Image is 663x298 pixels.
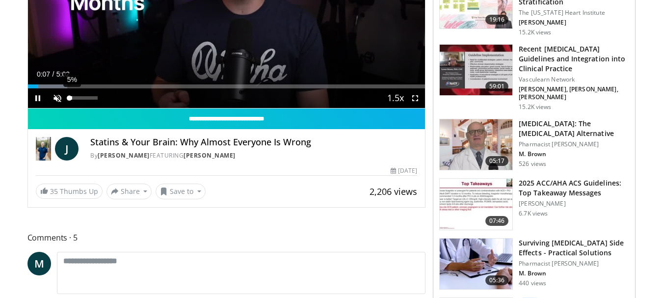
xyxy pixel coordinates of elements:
[405,88,425,108] button: Fullscreen
[50,187,58,196] span: 35
[519,76,629,83] p: Vasculearn Network
[519,210,548,217] p: 6.7K views
[519,19,629,27] p: [PERSON_NAME]
[519,103,551,111] p: 15.2K views
[27,231,426,244] span: Comments 5
[98,151,150,160] a: [PERSON_NAME]
[485,15,509,25] span: 19:16
[440,179,512,230] img: 369ac253-1227-4c00-b4e1-6e957fd240a8.150x105_q85_crop-smart_upscale.jpg
[53,70,54,78] span: /
[184,151,236,160] a: [PERSON_NAME]
[519,200,629,208] p: [PERSON_NAME]
[90,137,417,148] h4: Statins & Your Brain: Why Almost Everyone Is Wrong
[519,270,629,277] p: M. Brown
[37,70,50,78] span: 0:07
[28,88,48,108] button: Pause
[519,279,546,287] p: 440 views
[440,239,512,290] img: 1778299e-4205-438f-a27e-806da4d55abe.150x105_q85_crop-smart_upscale.jpg
[519,178,629,198] h3: 2025 ACC/AHA ACS Guidelines: Top Takeaway Messages
[48,88,67,108] button: Unmute
[70,96,98,100] div: Volume Level
[36,184,103,199] a: 35 Thumbs Up
[519,160,546,168] p: 526 views
[519,150,629,158] p: M. Brown
[485,81,509,91] span: 59:01
[519,260,629,268] p: Pharmacist [PERSON_NAME]
[519,28,551,36] p: 15.2K views
[519,140,629,148] p: Pharmacist [PERSON_NAME]
[440,119,512,170] img: ce9609b9-a9bf-4b08-84dd-8eeb8ab29fc6.150x105_q85_crop-smart_upscale.jpg
[519,44,629,74] h3: Recent [MEDICAL_DATA] Guidelines and Integration into Clinical Practice
[519,119,629,138] h3: [MEDICAL_DATA]: The [MEDICAL_DATA] Alternative
[519,238,629,258] h3: Surviving [MEDICAL_DATA] Side Effects - Practical Solutions
[440,45,512,96] img: 87825f19-cf4c-4b91-bba1-ce218758c6bb.150x105_q85_crop-smart_upscale.jpg
[519,9,629,17] p: The [US_STATE] Heart Institute
[370,186,417,197] span: 2,206 views
[28,84,425,88] div: Progress Bar
[391,166,417,175] div: [DATE]
[439,238,629,290] a: 05:36 Surviving [MEDICAL_DATA] Side Effects - Practical Solutions Pharmacist [PERSON_NAME] M. Bro...
[439,119,629,171] a: 05:17 [MEDICAL_DATA]: The [MEDICAL_DATA] Alternative Pharmacist [PERSON_NAME] M. Brown 526 views
[485,275,509,285] span: 05:36
[485,216,509,226] span: 07:46
[55,137,79,161] a: J
[156,184,206,199] button: Save to
[106,184,152,199] button: Share
[485,156,509,166] span: 05:17
[56,70,70,78] span: 5:02
[27,252,51,275] a: M
[36,137,52,161] img: Dr. Jordan Rennicke
[439,44,629,111] a: 59:01 Recent [MEDICAL_DATA] Guidelines and Integration into Clinical Practice Vasculearn Network ...
[519,85,629,101] p: [PERSON_NAME], [PERSON_NAME], [PERSON_NAME]
[439,178,629,230] a: 07:46 2025 ACC/AHA ACS Guidelines: Top Takeaway Messages [PERSON_NAME] 6.7K views
[90,151,417,160] div: By FEATURING
[386,88,405,108] button: Playback Rate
